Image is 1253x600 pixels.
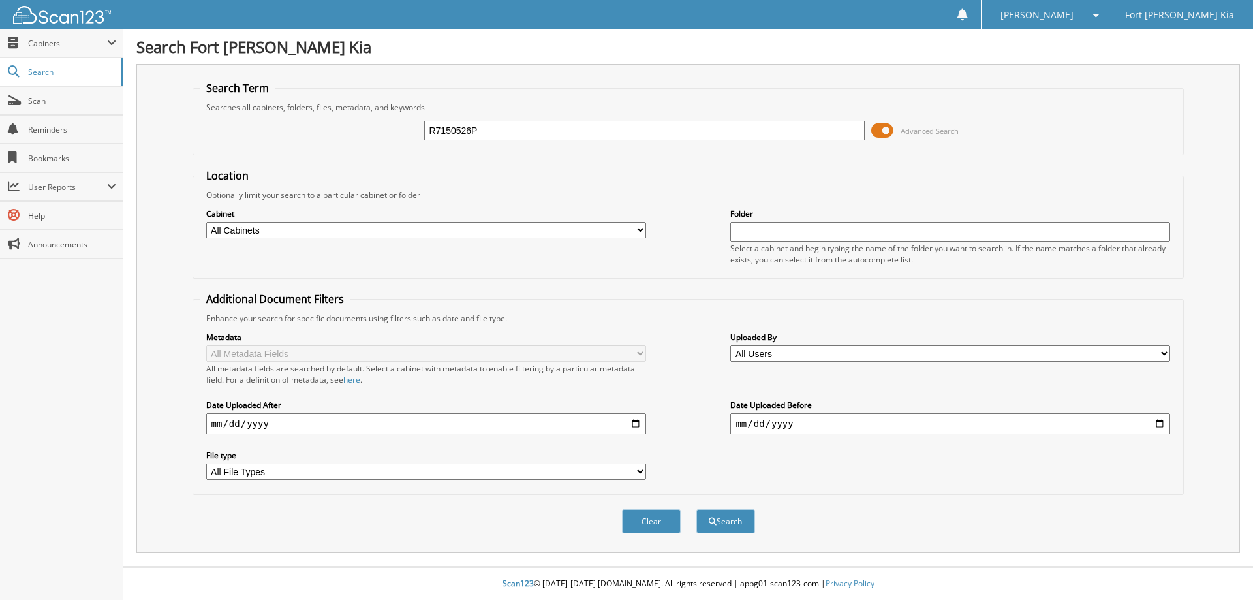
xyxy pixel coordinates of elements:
span: Scan123 [503,578,534,589]
span: User Reports [28,182,107,193]
span: Reminders [28,124,116,135]
button: Clear [622,509,681,533]
span: Scan [28,95,116,106]
label: Date Uploaded After [206,400,646,411]
span: Bookmarks [28,153,116,164]
label: Cabinet [206,208,646,219]
span: Search [28,67,114,78]
a: here [343,374,360,385]
div: Searches all cabinets, folders, files, metadata, and keywords [200,102,1177,113]
input: end [730,413,1170,434]
span: Advanced Search [901,126,959,136]
div: All metadata fields are searched by default. Select a cabinet with metadata to enable filtering b... [206,363,646,385]
img: scan123-logo-white.svg [13,6,111,24]
div: © [DATE]-[DATE] [DOMAIN_NAME]. All rights reserved | appg01-scan123-com | [123,568,1253,600]
div: Select a cabinet and begin typing the name of the folder you want to search in. If the name match... [730,243,1170,265]
label: Date Uploaded Before [730,400,1170,411]
h1: Search Fort [PERSON_NAME] Kia [136,36,1240,57]
span: [PERSON_NAME] [1000,11,1074,19]
span: Cabinets [28,38,107,49]
a: Privacy Policy [826,578,874,589]
span: Help [28,210,116,221]
div: Optionally limit your search to a particular cabinet or folder [200,189,1177,200]
div: Enhance your search for specific documents using filters such as date and file type. [200,313,1177,324]
legend: Additional Document Filters [200,292,350,306]
label: Metadata [206,332,646,343]
button: Search [696,509,755,533]
label: Uploaded By [730,332,1170,343]
span: Fort [PERSON_NAME] Kia [1125,11,1234,19]
legend: Location [200,168,255,183]
iframe: Chat Widget [1188,537,1253,600]
label: Folder [730,208,1170,219]
span: Announcements [28,239,116,250]
input: start [206,413,646,434]
legend: Search Term [200,81,275,95]
label: File type [206,450,646,461]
